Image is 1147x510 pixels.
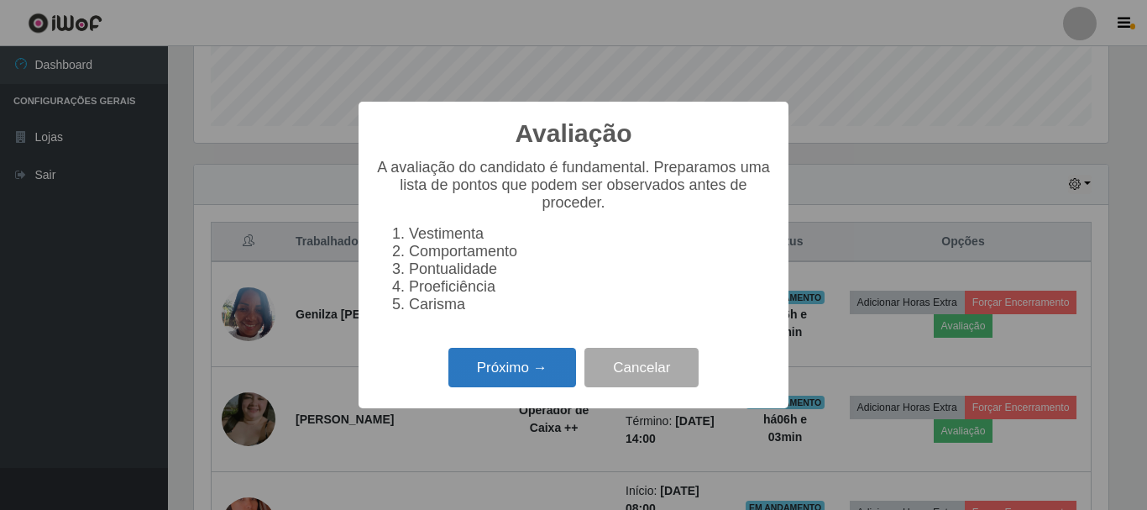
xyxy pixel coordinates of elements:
button: Cancelar [584,348,699,387]
li: Vestimenta [409,225,772,243]
li: Pontualidade [409,260,772,278]
li: Carisma [409,296,772,313]
li: Comportamento [409,243,772,260]
h2: Avaliação [516,118,632,149]
p: A avaliação do candidato é fundamental. Preparamos uma lista de pontos que podem ser observados a... [375,159,772,212]
button: Próximo → [448,348,576,387]
li: Proeficiência [409,278,772,296]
